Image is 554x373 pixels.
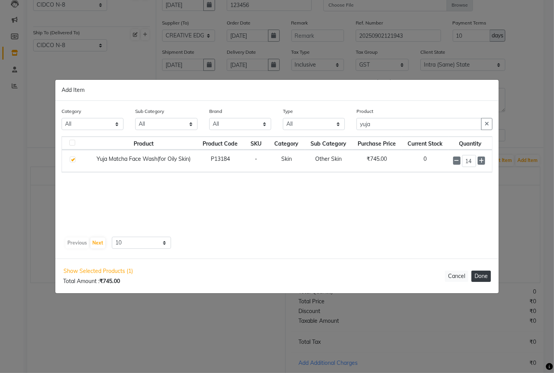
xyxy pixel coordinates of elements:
td: - [243,150,268,172]
label: Product [356,108,373,115]
label: Brand [209,108,222,115]
button: Next [90,238,105,248]
td: 0 [402,150,448,172]
b: ₹745.00 [99,278,120,285]
span: Total Amount : [63,278,120,285]
th: Current Stock [402,137,448,150]
label: Sub Category [135,108,164,115]
td: ₹745.00 [352,150,402,172]
td: P13184 [197,150,244,172]
div: Add Item [55,80,499,101]
input: Search or Scan Product [356,118,482,130]
td: Yuja Matcha Face Wash(for Oily Skin) [90,150,197,172]
label: Category [62,108,81,115]
th: Category [268,137,305,150]
button: Cancel [445,271,468,282]
td: Other Skin [305,150,352,172]
th: SKU [243,137,268,150]
button: Done [471,271,491,282]
th: Quantity [448,137,492,150]
label: Type [283,108,293,115]
th: Product [90,137,197,150]
th: Product Code [197,137,244,150]
span: Purchase Price [358,140,396,147]
td: Skin [268,150,305,172]
th: Sub Category [305,137,352,150]
span: Show Selected Products (1) [63,267,133,276]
